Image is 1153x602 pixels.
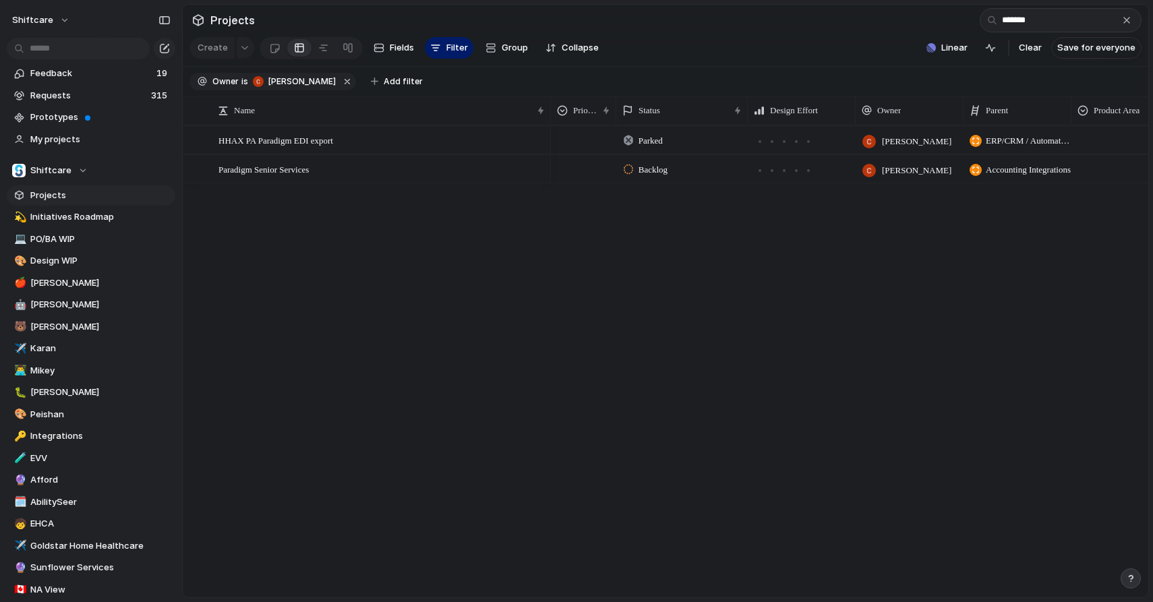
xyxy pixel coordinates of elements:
button: 🐻 [12,320,26,334]
button: Collapse [540,37,604,59]
a: 🔮Sunflower Services [7,558,175,578]
button: 🧒 [12,517,26,531]
div: 💫 [14,210,24,225]
button: Shiftcare [7,160,175,181]
div: 🗓️ [14,494,24,510]
div: 🔮 [14,473,24,488]
button: 🐛 [12,386,26,399]
span: [PERSON_NAME] [30,298,171,311]
span: Design Effort [770,104,818,117]
span: shiftcare [12,13,53,27]
div: 🇨🇦 [14,582,24,597]
a: 💻PO/BA WIP [7,229,175,249]
span: Accounting Integrations [986,163,1071,177]
span: is [241,76,248,88]
div: 🤖 [14,297,24,313]
span: Integrations [30,429,171,443]
span: Requests [30,89,147,102]
button: Clear [1013,37,1047,59]
button: 👨‍💻 [12,364,26,378]
div: ✈️ [14,341,24,357]
div: ✈️ [14,538,24,553]
span: Paradigm Senior Services [218,161,309,177]
a: 🤖[PERSON_NAME] [7,295,175,315]
div: 💻 [14,231,24,247]
span: [PERSON_NAME] [30,320,171,334]
span: Priority [573,104,597,117]
span: Initiatives Roadmap [30,210,171,224]
button: 🗓️ [12,495,26,509]
span: Collapse [562,41,599,55]
span: Karan [30,342,171,355]
a: 💫Initiatives Roadmap [7,207,175,227]
span: NA View [30,583,171,597]
span: 315 [151,89,170,102]
span: Projects [30,189,171,202]
div: ✈️Goldstar Home Healthcare [7,536,175,556]
span: [PERSON_NAME] [882,135,951,148]
span: EHCA [30,517,171,531]
div: 🎨 [14,407,24,422]
span: Name [234,104,255,117]
span: Parked [639,134,663,148]
div: 🎨Design WIP [7,251,175,271]
a: Requests315 [7,86,175,106]
a: 🎨Peishan [7,404,175,425]
span: Sunflower Services [30,561,171,574]
div: 👨‍💻 [14,363,24,378]
div: 🔮 [14,560,24,576]
div: ✈️Karan [7,338,175,359]
button: 🔮 [12,473,26,487]
button: Add filter [363,72,431,91]
button: shiftcare [6,9,77,31]
a: 🍎[PERSON_NAME] [7,273,175,293]
button: 🎨 [12,254,26,268]
span: Mikey [30,364,171,378]
a: 🧪EVV [7,448,175,469]
span: Feedback [30,67,152,80]
span: Goldstar Home Healthcare [30,539,171,553]
span: Group [502,41,528,55]
button: 🎨 [12,408,26,421]
span: Peishan [30,408,171,421]
span: Prototypes [30,111,171,124]
button: Linear [921,38,973,58]
span: [PERSON_NAME] [268,76,336,88]
a: 🔮Afford [7,470,175,490]
a: 🇨🇦NA View [7,580,175,600]
a: 🔑Integrations [7,426,175,446]
span: Owner [877,104,901,117]
div: 🐛 [14,385,24,400]
div: 🎨 [14,253,24,269]
div: 🔑 [14,429,24,444]
span: Clear [1019,41,1042,55]
button: ✈️ [12,539,26,553]
span: 19 [156,67,170,80]
span: [PERSON_NAME] [30,276,171,290]
button: 🤖 [12,298,26,311]
button: Save for everyone [1051,37,1142,59]
button: ✈️ [12,342,26,355]
a: Feedback19 [7,63,175,84]
button: Group [479,37,535,59]
span: Design WIP [30,254,171,268]
a: 🐛[PERSON_NAME] [7,382,175,402]
span: [PERSON_NAME] [882,164,951,177]
button: 🇨🇦 [12,583,26,597]
button: 💫 [12,210,26,224]
span: Projects [208,8,258,32]
button: 🍎 [12,276,26,290]
button: Filter [425,37,473,59]
span: Save for everyone [1057,41,1135,55]
span: Fields [390,41,414,55]
div: 👨‍💻Mikey [7,361,175,381]
span: EVV [30,452,171,465]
